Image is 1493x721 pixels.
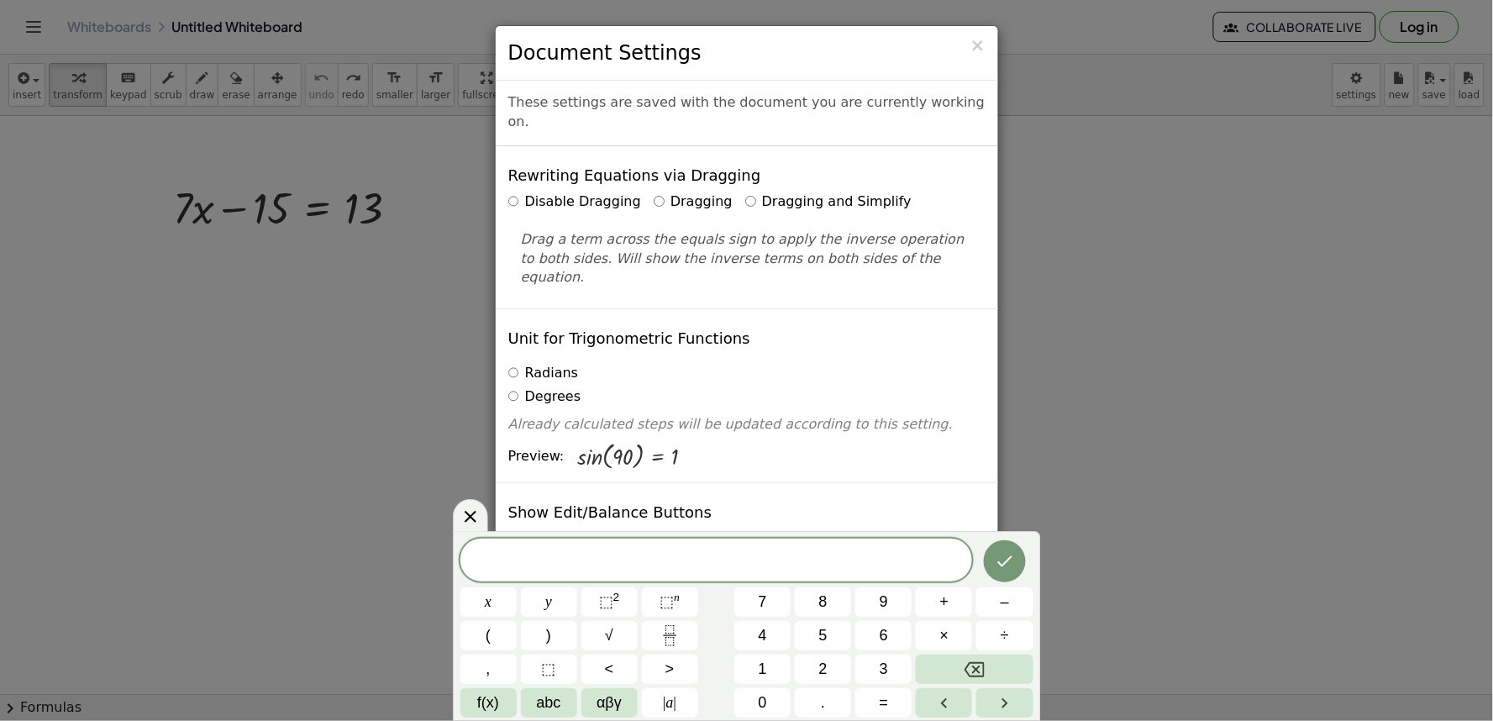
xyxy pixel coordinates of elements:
button: Less than [581,655,638,684]
span: 8 [819,591,828,613]
p: Already calculated steps will be updated according to this setting. [508,415,986,434]
button: 0 [734,688,791,718]
button: Functions [460,688,517,718]
sup: n [674,591,680,603]
button: 7 [734,587,791,617]
span: 2 [819,658,828,681]
h4: Unit for Trigonometric Functions [508,330,750,347]
button: 6 [855,621,912,650]
button: 2 [795,655,851,684]
span: . [821,692,825,714]
span: ( [486,624,491,647]
span: ⬚ [599,593,613,610]
button: Plus [916,587,972,617]
button: 1 [734,655,791,684]
h4: Show Edit/Balance Buttons [508,504,712,521]
span: 1 [759,658,767,681]
button: 5 [795,621,851,650]
button: Placeholder [521,655,577,684]
div: These settings are saved with the document you are currently working on. [496,81,998,146]
button: Times [916,621,972,650]
input: Degrees [508,391,519,402]
input: Disable Dragging [508,196,519,207]
button: Equals [855,688,912,718]
label: Dragging [654,192,733,212]
span: 9 [880,591,888,613]
span: × [970,35,986,55]
sup: 2 [613,591,620,603]
span: < [605,658,614,681]
span: | [663,694,666,711]
button: ) [521,621,577,650]
button: Absolute value [642,688,698,718]
span: , [486,658,491,681]
button: 9 [855,587,912,617]
label: Degrees [508,387,581,407]
button: Square root [581,621,638,650]
span: + [940,591,949,613]
h3: Document Settings [508,39,986,67]
span: y [545,591,552,613]
span: ⬚ [660,593,674,610]
button: , [460,655,517,684]
span: f(x) [477,692,499,714]
span: – [1001,591,1009,613]
span: Preview: [508,447,565,466]
label: Radians [508,364,578,383]
span: 7 [759,591,767,613]
label: Dragging and Simplify [745,192,912,212]
span: αβγ [597,692,622,714]
span: √ [605,624,613,647]
span: x [485,591,492,613]
button: Greek alphabet [581,688,638,718]
span: abc [537,692,561,714]
span: ) [546,624,551,647]
button: y [521,587,577,617]
button: ( [460,621,517,650]
button: 3 [855,655,912,684]
input: Dragging [654,196,665,207]
button: Squared [581,587,638,617]
span: ⬚ [542,658,556,681]
span: 5 [819,624,828,647]
button: 4 [734,621,791,650]
button: Fraction [642,621,698,650]
button: Greater than [642,655,698,684]
button: Left arrow [916,688,972,718]
button: Right arrow [976,688,1033,718]
input: Radians [508,367,519,378]
span: 6 [880,624,888,647]
label: Disable Dragging [508,192,641,212]
span: a [663,692,676,714]
h4: Rewriting Equations via Dragging [508,167,761,184]
span: = [880,692,889,714]
span: > [665,658,675,681]
button: 8 [795,587,851,617]
button: Alphabet [521,688,577,718]
button: x [460,587,517,617]
span: 0 [759,692,767,714]
input: Dragging and Simplify [745,196,756,207]
button: . [795,688,851,718]
p: Drag a term across the equals sign to apply the inverse operation to both sides. Will show the in... [521,230,973,288]
button: Done [984,540,1026,582]
button: Minus [976,587,1033,617]
span: 4 [759,624,767,647]
span: 3 [880,658,888,681]
span: | [674,694,677,711]
button: Superscript [642,587,698,617]
button: Close [970,37,986,55]
button: Backspace [916,655,1033,684]
span: ÷ [1001,624,1009,647]
button: Divide [976,621,1033,650]
span: × [940,624,949,647]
